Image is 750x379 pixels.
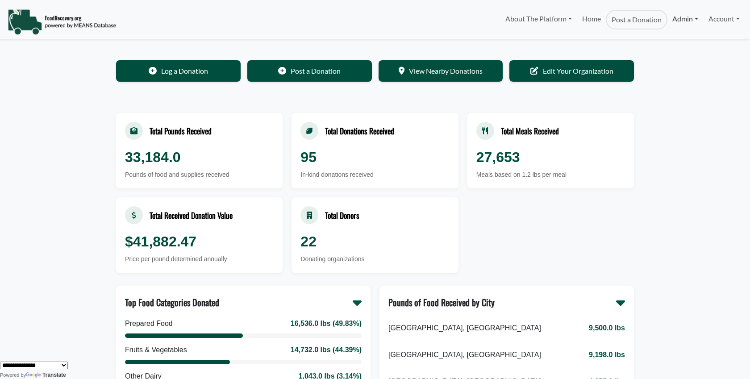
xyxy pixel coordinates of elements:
div: Pounds of Food Received by City [388,296,495,309]
div: 22 [300,231,449,252]
div: Prepared Food [125,318,173,329]
a: Admin [667,10,703,28]
img: NavigationLogo_FoodRecovery-91c16205cd0af1ed486a0f1a7774a6544ea792ac00100771e7dd3ec7c0e58e41.png [8,8,116,35]
div: 95 [300,146,449,168]
div: In-kind donations received [300,170,449,179]
div: Fruits & Vegetables [125,345,187,355]
div: 27,653 [476,146,625,168]
div: Total Meals Received [501,125,559,137]
div: Pounds of food and supplies received [125,170,274,179]
span: [GEOGRAPHIC_DATA], [GEOGRAPHIC_DATA] [388,323,541,333]
a: Post a Donation [247,60,372,82]
img: Google Translate [26,372,42,379]
a: Post a Donation [606,10,667,29]
span: [GEOGRAPHIC_DATA], [GEOGRAPHIC_DATA] [388,350,541,360]
div: Meals based on 1.2 lbs per meal [476,170,625,179]
a: Translate [26,372,66,378]
div: $41,882.47 [125,231,274,252]
span: 9,198.0 lbs [589,350,625,360]
div: Total Donors [325,209,359,221]
a: Home [577,10,605,29]
a: View Nearby Donations [379,60,503,82]
span: 9,500.0 lbs [589,323,625,333]
a: About The Platform [500,10,577,28]
div: Total Donations Received [325,125,394,137]
div: Donating organizations [300,254,449,264]
div: Price per pound determined annually [125,254,274,264]
a: Edit Your Organization [509,60,634,82]
div: Total Received Donation Value [150,209,233,221]
div: 33,184.0 [125,146,274,168]
div: Total Pounds Received [150,125,212,137]
a: Log a Donation [116,60,241,82]
a: Account [704,10,745,28]
div: 16,536.0 lbs (49.83%) [291,318,362,329]
div: Top Food Categories Donated [125,296,219,309]
div: 14,732.0 lbs (44.39%) [291,345,362,355]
